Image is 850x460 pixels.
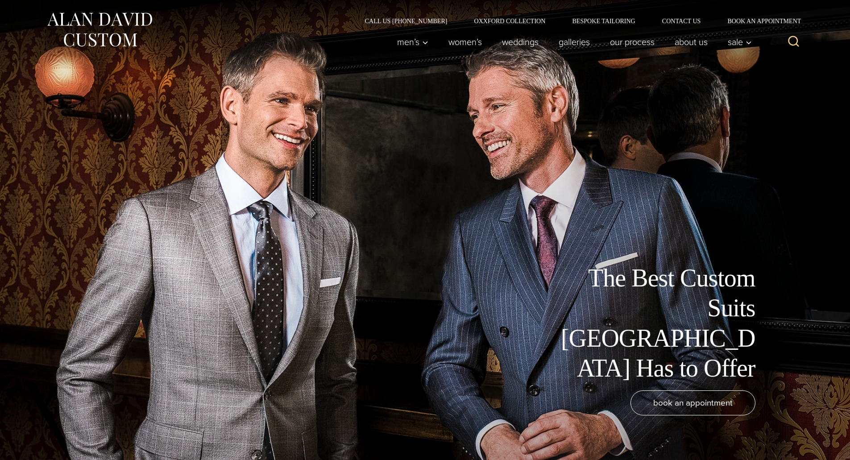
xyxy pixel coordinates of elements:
[387,33,756,51] nav: Primary Navigation
[630,390,755,415] a: book an appointment
[653,396,733,409] span: book an appointment
[649,18,714,24] a: Contact Us
[559,18,648,24] a: Bespoke Tailoring
[728,37,752,46] span: Sale
[438,33,492,51] a: Women’s
[714,18,804,24] a: Book an Appointment
[555,263,755,383] h1: The Best Custom Suits [GEOGRAPHIC_DATA] Has to Offer
[352,18,804,24] nav: Secondary Navigation
[397,37,428,46] span: Men’s
[600,33,664,51] a: Our Process
[664,33,717,51] a: About Us
[783,31,804,53] button: View Search Form
[46,10,153,50] img: Alan David Custom
[460,18,559,24] a: Oxxford Collection
[492,33,548,51] a: weddings
[548,33,600,51] a: Galleries
[352,18,461,24] a: Call Us [PHONE_NUMBER]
